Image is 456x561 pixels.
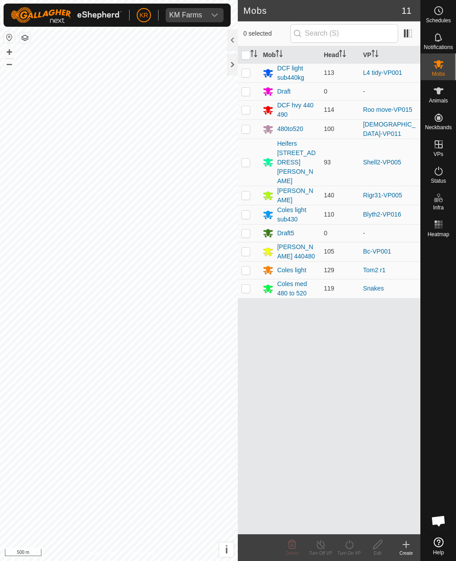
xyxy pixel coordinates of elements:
[277,279,317,298] div: Coles med 480 to 520
[139,11,148,20] span: KR
[363,266,386,274] a: Tom2 r1
[290,24,398,43] input: Search (S)
[219,542,234,557] button: i
[363,285,384,292] a: Snakes
[392,550,420,557] div: Create
[277,186,317,205] div: [PERSON_NAME]
[324,88,327,95] span: 0
[277,139,317,186] div: Heifers [STREET_ADDRESS][PERSON_NAME]
[425,125,452,130] span: Neckbands
[324,248,334,255] span: 105
[277,242,317,261] div: [PERSON_NAME] 440480
[339,51,346,58] p-sorticon: Activate to sort
[277,87,290,96] div: Draft
[324,69,334,76] span: 113
[359,46,420,64] th: VP
[421,534,456,559] a: Help
[225,544,228,556] span: i
[402,4,411,17] span: 11
[277,266,306,275] div: Coles light
[324,285,334,292] span: 119
[320,46,359,64] th: Head
[20,33,30,43] button: Map Layers
[426,18,451,23] span: Schedules
[363,192,402,199] a: Rigr31-VP005
[359,224,420,242] td: -
[363,106,412,113] a: Roo move-VP015
[286,551,299,556] span: Delete
[363,211,401,218] a: Blyth2-VP016
[84,549,117,557] a: Privacy Policy
[324,266,334,274] span: 129
[277,205,317,224] div: Coles light sub430
[243,29,290,38] span: 0 selected
[429,98,448,103] span: Animals
[277,101,317,119] div: DCF hvy 440 490
[433,205,444,210] span: Infra
[324,159,331,166] span: 93
[335,550,363,557] div: Turn On VP
[277,229,294,238] div: Draft5
[128,549,154,557] a: Contact Us
[363,69,402,76] a: L4 tidy-VP001
[243,5,401,16] h2: Mobs
[324,125,334,132] span: 100
[259,46,320,64] th: Mob
[359,82,420,100] td: -
[11,7,122,23] img: Gallagher Logo
[324,192,334,199] span: 140
[277,124,303,134] div: 480to520
[4,32,15,43] button: Reset Map
[324,229,327,237] span: 0
[363,159,401,166] a: Shell2-VP005
[432,71,445,77] span: Mobs
[433,550,444,555] span: Help
[324,211,334,218] span: 110
[363,550,392,557] div: Edit
[206,8,224,22] div: dropdown trigger
[250,51,257,58] p-sorticon: Activate to sort
[4,47,15,57] button: +
[276,51,283,58] p-sorticon: Activate to sort
[363,121,415,137] a: [DEMOGRAPHIC_DATA]-VP011
[363,248,391,255] a: Bc-VP001
[431,178,446,184] span: Status
[166,8,206,22] span: KM Farms
[277,64,317,82] div: DCF light sub440kg
[424,45,453,50] span: Notifications
[427,232,449,237] span: Heatmap
[425,508,452,534] div: Open chat
[4,58,15,69] button: –
[169,12,202,19] div: KM Farms
[324,106,334,113] span: 114
[371,51,379,58] p-sorticon: Activate to sort
[306,550,335,557] div: Turn Off VP
[433,152,443,157] span: VPs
